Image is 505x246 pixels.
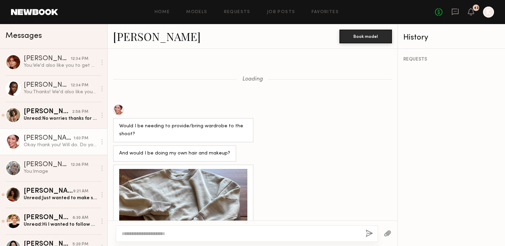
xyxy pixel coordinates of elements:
[339,33,392,39] a: Book model
[24,188,73,195] div: [PERSON_NAME]
[24,135,74,142] div: [PERSON_NAME]
[339,30,392,43] button: Book model
[155,10,170,14] a: Home
[24,195,97,201] div: Unread: Just wanted to make sure you received my message confirming my availability
[119,150,230,158] div: And would I be doing my own hair and makeup?
[24,161,71,168] div: [PERSON_NAME]
[72,109,88,115] div: 2:58 PM
[71,162,88,168] div: 12:38 PM
[483,7,494,18] a: K
[5,32,42,40] span: Messages
[186,10,207,14] a: Models
[24,115,97,122] div: Unread: No worries thanks for the uodate!
[267,10,295,14] a: Job Posts
[71,82,88,89] div: 12:34 PM
[24,108,72,115] div: [PERSON_NAME]
[24,142,97,148] div: Okay thank you! Will do. Do you have call times and location yet or will a call sheet be sent soon?
[72,215,88,221] div: 8:30 AM
[224,10,250,14] a: Requests
[24,82,71,89] div: [PERSON_NAME]
[24,221,97,228] div: Unread: Hi I wanted to follow up on this casting, thank you!
[242,76,263,82] span: Loading
[403,57,500,62] div: REQUESTS
[403,34,500,42] div: History
[24,62,97,69] div: You: We'd also like you to get a neutral short nail manicure ahead of the shoot. We'll reimburse ...
[24,214,72,221] div: [PERSON_NAME]
[74,135,88,142] div: 1:03 PM
[113,29,201,44] a: [PERSON_NAME]
[312,10,339,14] a: Favorites
[119,122,247,138] div: Would I be needing to provide/bring wardrobe to the shoot?
[474,6,479,10] div: 43
[24,55,71,62] div: [PERSON_NAME]
[24,89,97,95] div: You: Thanks! We'd also like you to get a neutral short nail manicure ahead of the shoot. We'll re...
[71,56,88,62] div: 12:34 PM
[24,168,97,175] div: You: Image
[73,188,88,195] div: 9:21 AM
